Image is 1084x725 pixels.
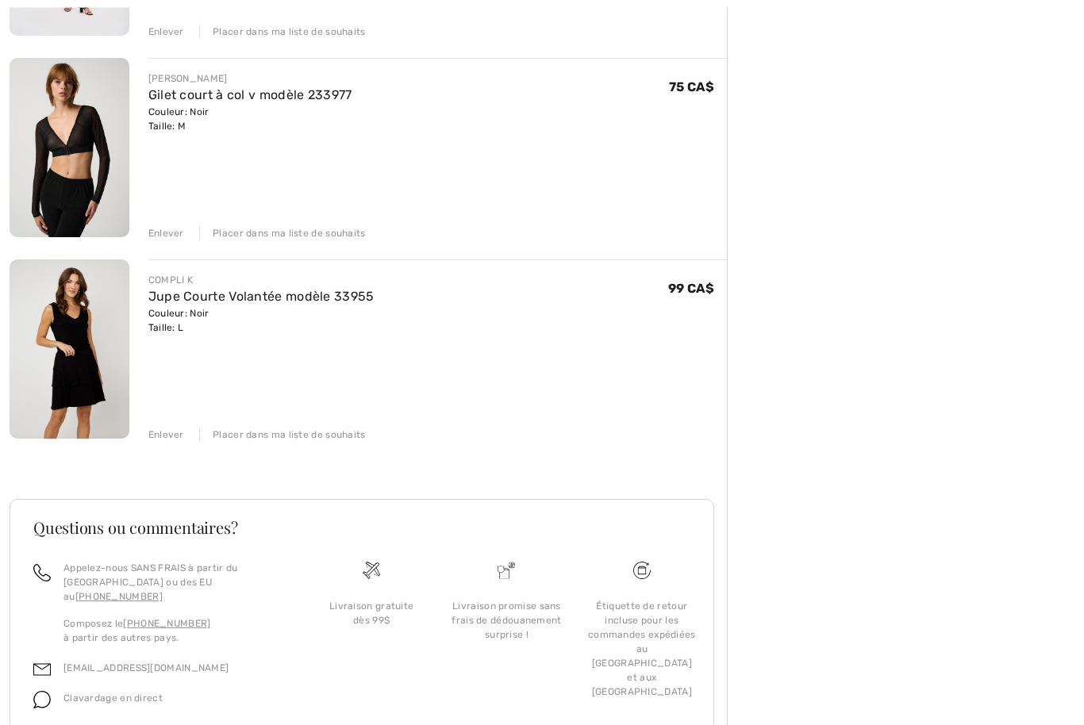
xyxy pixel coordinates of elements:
[10,260,129,439] img: Jupe Courte Volantée modèle 33955
[199,227,366,241] div: Placer dans ma liste de souhaits
[317,600,426,628] div: Livraison gratuite dès 99$
[33,662,51,679] img: email
[148,227,184,241] div: Enlever
[363,562,380,580] img: Livraison gratuite dès 99$
[33,565,51,582] img: call
[148,290,375,305] a: Jupe Courte Volantée modèle 33955
[148,72,352,86] div: [PERSON_NAME]
[75,592,163,603] a: [PHONE_NUMBER]
[669,80,714,95] span: 75 CA$
[199,428,366,443] div: Placer dans ma liste de souhaits
[63,562,285,604] p: Appelez-nous SANS FRAIS à partir du [GEOGRAPHIC_DATA] ou des EU au
[63,693,163,704] span: Clavardage en direct
[633,562,651,580] img: Livraison gratuite dès 99$
[10,59,129,238] img: Gilet court à col v modèle 233977
[148,274,375,288] div: COMPLI K
[199,25,366,40] div: Placer dans ma liste de souhaits
[498,562,515,580] img: Livraison promise sans frais de dédouanement surprise&nbsp;!
[63,663,229,674] a: [EMAIL_ADDRESS][DOMAIN_NAME]
[452,600,561,643] div: Livraison promise sans frais de dédouanement surprise !
[668,282,714,297] span: 99 CA$
[63,617,285,646] p: Composez le à partir des autres pays.
[148,307,375,336] div: Couleur: Noir Taille: L
[148,105,352,134] div: Couleur: Noir Taille: M
[148,88,352,103] a: Gilet court à col v modèle 233977
[148,428,184,443] div: Enlever
[33,520,690,536] h3: Questions ou commentaires?
[587,600,697,700] div: Étiquette de retour incluse pour les commandes expédiées au [GEOGRAPHIC_DATA] et aux [GEOGRAPHIC_...
[148,25,184,40] div: Enlever
[33,692,51,709] img: chat
[123,619,210,630] a: [PHONE_NUMBER]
